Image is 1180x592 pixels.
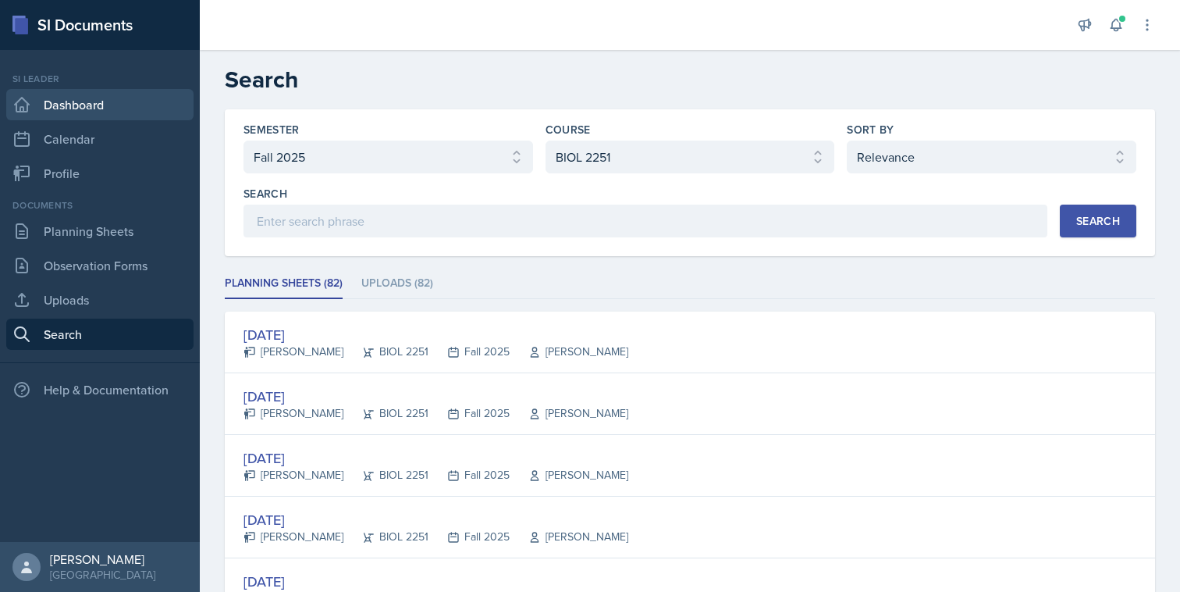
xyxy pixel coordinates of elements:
div: Search [1076,215,1120,227]
div: [PERSON_NAME] [510,467,628,483]
div: Fall 2025 [428,529,510,545]
a: Profile [6,158,194,189]
div: [GEOGRAPHIC_DATA] [50,567,155,583]
div: [PERSON_NAME] [243,467,343,483]
div: BIOL 2251 [343,405,428,422]
div: [PERSON_NAME] [50,551,155,567]
div: Si leader [6,72,194,86]
input: Enter search phrase [243,205,1047,237]
a: Uploads [6,284,194,316]
div: [PERSON_NAME] [243,405,343,422]
div: [PERSON_NAME] [510,529,628,545]
div: Fall 2025 [428,467,510,483]
div: [DATE] [243,386,628,407]
div: [DATE] [243,571,628,592]
label: Semester [243,122,300,137]
div: [DATE] [243,448,628,469]
button: Search [1060,205,1136,237]
a: Dashboard [6,89,194,120]
a: Planning Sheets [6,216,194,247]
div: [DATE] [243,509,628,530]
div: [DATE] [243,324,628,345]
a: Observation Forms [6,250,194,281]
div: [PERSON_NAME] [243,529,343,545]
div: BIOL 2251 [343,344,428,360]
label: Sort By [847,122,894,137]
h2: Search [225,66,1155,94]
a: Search [6,319,194,350]
div: [PERSON_NAME] [510,405,628,422]
label: Course [546,122,591,137]
a: Calendar [6,123,194,155]
div: [PERSON_NAME] [243,344,343,360]
div: BIOL 2251 [343,529,428,545]
div: [PERSON_NAME] [510,344,628,360]
li: Planning Sheets (82) [225,269,343,299]
div: Fall 2025 [428,405,510,422]
label: Search [243,186,287,201]
div: BIOL 2251 [343,467,428,483]
div: Documents [6,198,194,212]
div: Help & Documentation [6,374,194,405]
li: Uploads (82) [361,269,433,299]
div: Fall 2025 [428,344,510,360]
